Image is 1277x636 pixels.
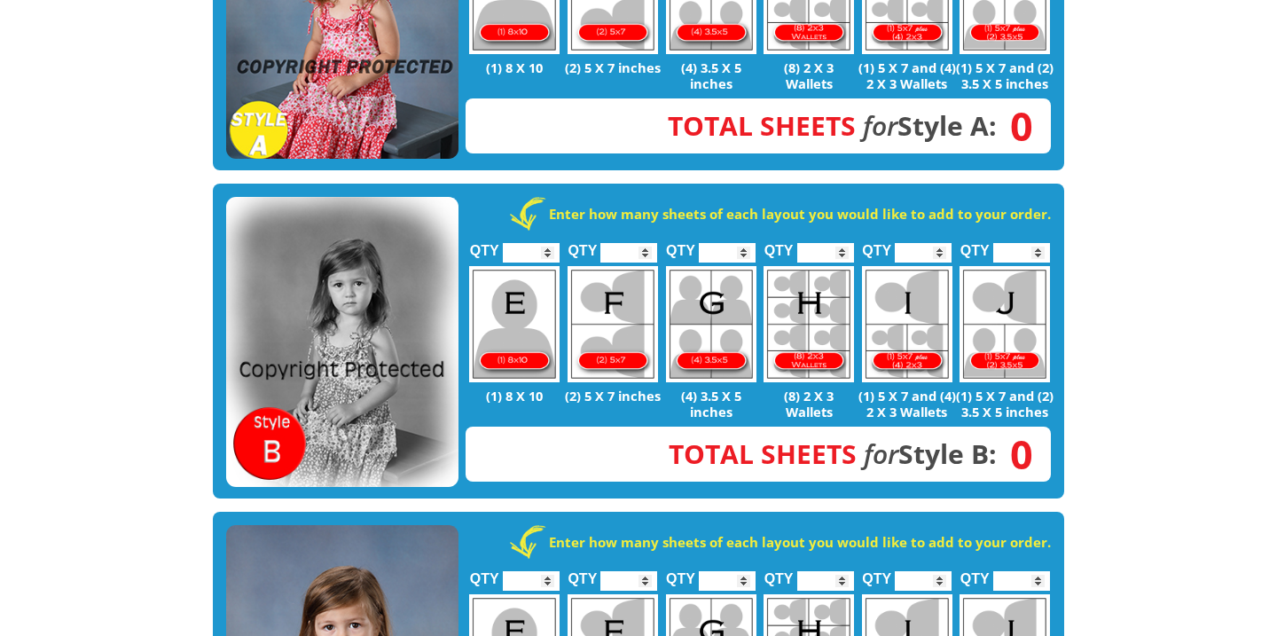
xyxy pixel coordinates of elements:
img: I [862,266,952,382]
img: J [960,266,1050,382]
p: (2) 5 X 7 inches [564,59,662,75]
label: QTY [862,224,891,267]
label: QTY [666,224,695,267]
p: (1) 5 X 7 and (4) 2 X 3 Wallets [858,59,956,91]
strong: Style B: [669,436,997,472]
p: (1) 5 X 7 and (2) 3.5 X 5 inches [956,388,1054,420]
p: (4) 3.5 X 5 inches [662,59,760,91]
span: Total Sheets [669,436,857,472]
p: (8) 2 X 3 Wallets [760,59,858,91]
p: (1) 8 X 10 [466,388,564,404]
img: E [469,266,560,382]
label: QTY [960,224,990,267]
p: (4) 3.5 X 5 inches [662,388,760,420]
p: (8) 2 X 3 Wallets [760,388,858,420]
strong: Style A: [668,107,997,144]
strong: Enter how many sheets of each layout you would like to add to your order. [549,533,1051,551]
label: QTY [666,552,695,595]
p: (1) 5 X 7 and (4) 2 X 3 Wallets [858,388,956,420]
strong: Enter how many sheets of each layout you would like to add to your order. [549,205,1051,223]
span: 0 [997,444,1033,464]
p: (1) 8 X 10 [466,59,564,75]
label: QTY [568,224,597,267]
label: QTY [470,224,499,267]
img: STYLE B [226,197,458,488]
label: QTY [960,552,990,595]
label: QTY [764,552,794,595]
img: F [568,266,658,382]
label: QTY [764,224,794,267]
label: QTY [470,552,499,595]
span: 0 [997,116,1033,136]
em: for [863,107,897,144]
img: H [764,266,854,382]
label: QTY [862,552,891,595]
p: (2) 5 X 7 inches [564,388,662,404]
em: for [864,436,898,472]
p: (1) 5 X 7 and (2) 3.5 X 5 inches [956,59,1054,91]
img: G [666,266,756,382]
span: Total Sheets [668,107,856,144]
label: QTY [568,552,597,595]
